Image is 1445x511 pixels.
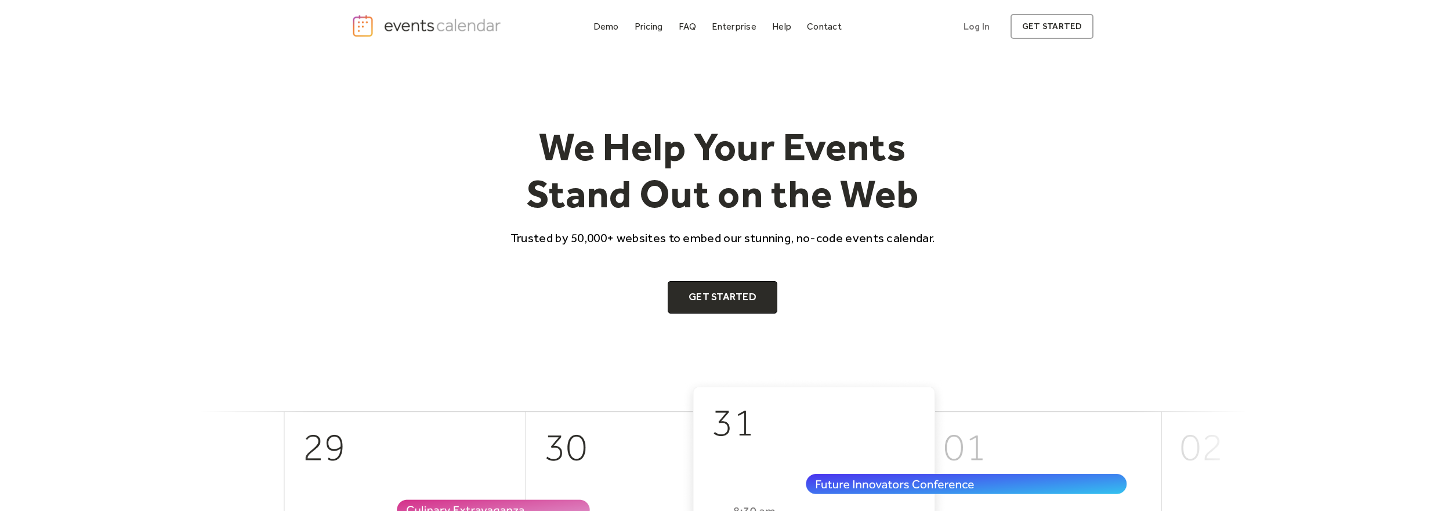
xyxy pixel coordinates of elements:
[952,14,1001,39] a: Log In
[772,23,791,30] div: Help
[1011,14,1093,39] a: get started
[589,19,624,34] a: Demo
[630,19,668,34] a: Pricing
[635,23,663,30] div: Pricing
[767,19,796,34] a: Help
[500,229,946,246] p: Trusted by 50,000+ websites to embed our stunning, no-code events calendar.
[593,23,619,30] div: Demo
[674,19,701,34] a: FAQ
[802,19,846,34] a: Contact
[707,19,760,34] a: Enterprise
[352,14,505,38] a: home
[712,23,756,30] div: Enterprise
[500,123,946,218] h1: We Help Your Events Stand Out on the Web
[679,23,697,30] div: FAQ
[668,281,777,314] a: Get Started
[807,23,842,30] div: Contact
